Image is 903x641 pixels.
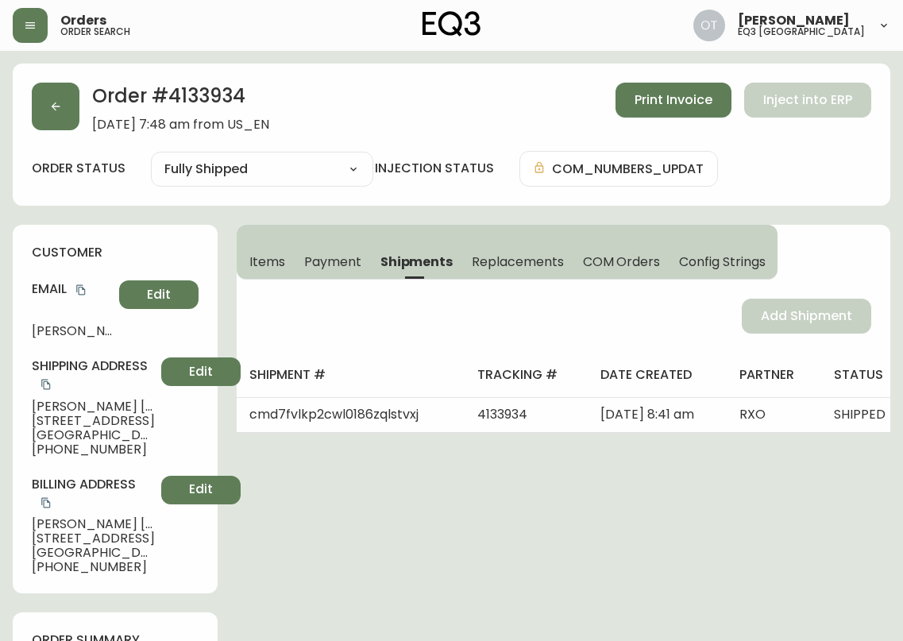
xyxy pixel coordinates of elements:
[600,366,714,384] h4: date created
[189,481,213,498] span: Edit
[73,282,89,298] button: copy
[32,476,155,512] h4: Billing Address
[92,83,269,118] h2: Order # 4133934
[693,10,725,41] img: 5d4d18d254ded55077432b49c4cb2919
[38,495,54,511] button: copy
[189,363,213,380] span: Edit
[249,405,419,423] span: cmd7fvlkp2cwl0186zqlstvxj
[738,27,865,37] h5: eq3 [GEOGRAPHIC_DATA]
[304,253,361,270] span: Payment
[739,405,766,423] span: RXO
[32,428,155,442] span: [GEOGRAPHIC_DATA] , IL , 60653 , US
[147,286,171,303] span: Edit
[32,531,155,546] span: [STREET_ADDRESS]
[472,253,563,270] span: Replacements
[38,376,54,392] button: copy
[738,14,850,27] span: [PERSON_NAME]
[616,83,731,118] button: Print Invoice
[739,366,808,384] h4: partner
[60,14,106,27] span: Orders
[635,91,712,109] span: Print Invoice
[161,357,241,386] button: Edit
[32,357,155,393] h4: Shipping Address
[119,280,199,309] button: Edit
[32,160,125,177] label: order status
[92,118,269,132] span: [DATE] 7:48 am from US_EN
[600,405,694,423] span: [DATE] 8:41 am
[32,560,155,574] span: [PHONE_NUMBER]
[249,366,451,384] h4: shipment #
[32,517,155,531] span: [PERSON_NAME] [PERSON_NAME]
[583,253,661,270] span: COM Orders
[32,414,155,428] span: [STREET_ADDRESS]
[380,253,453,270] span: Shipments
[32,324,113,338] span: [PERSON_NAME][EMAIL_ADDRESS][DOMAIN_NAME]
[679,253,765,270] span: Config Strings
[834,366,898,384] h4: status
[834,405,886,423] span: SHIPPED
[32,244,199,261] h4: customer
[32,442,155,457] span: [PHONE_NUMBER]
[477,405,527,423] span: 4133934
[249,253,285,270] span: Items
[32,400,155,414] span: [PERSON_NAME] [PERSON_NAME]
[375,160,494,177] h4: injection status
[423,11,481,37] img: logo
[32,546,155,560] span: [GEOGRAPHIC_DATA] , IL , 60653 , US
[32,280,113,298] h4: Email
[60,27,130,37] h5: order search
[477,366,575,384] h4: tracking #
[161,476,241,504] button: Edit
